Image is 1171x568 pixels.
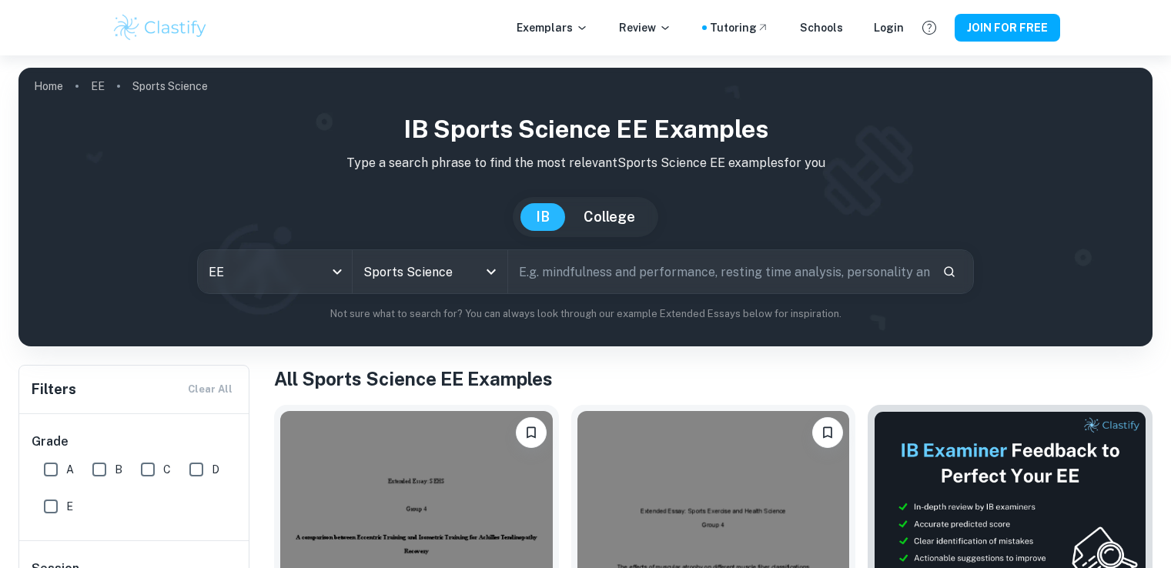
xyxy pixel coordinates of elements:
[112,12,209,43] img: Clastify logo
[91,75,105,97] a: EE
[480,261,502,282] button: Open
[163,461,171,478] span: C
[32,379,76,400] h6: Filters
[955,14,1060,42] button: JOIN FOR FREE
[66,461,74,478] span: A
[520,203,565,231] button: IB
[508,250,930,293] input: E.g. mindfulness and performance, resting time analysis, personality and sport...
[800,19,843,36] a: Schools
[274,365,1153,393] h1: All Sports Science EE Examples
[115,461,122,478] span: B
[517,19,588,36] p: Exemplars
[619,19,671,36] p: Review
[710,19,769,36] a: Tutoring
[66,498,73,515] span: E
[132,78,208,95] p: Sports Science
[516,417,547,448] button: Please log in to bookmark exemplars
[874,19,904,36] a: Login
[568,203,651,231] button: College
[32,433,238,451] h6: Grade
[31,154,1140,172] p: Type a search phrase to find the most relevant Sports Science EE examples for you
[31,306,1140,322] p: Not sure what to search for? You can always look through our example Extended Essays below for in...
[916,15,942,41] button: Help and Feedback
[812,417,843,448] button: Please log in to bookmark exemplars
[31,111,1140,148] h1: IB Sports Science EE examples
[936,259,962,285] button: Search
[34,75,63,97] a: Home
[212,461,219,478] span: D
[18,68,1153,346] img: profile cover
[198,250,352,293] div: EE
